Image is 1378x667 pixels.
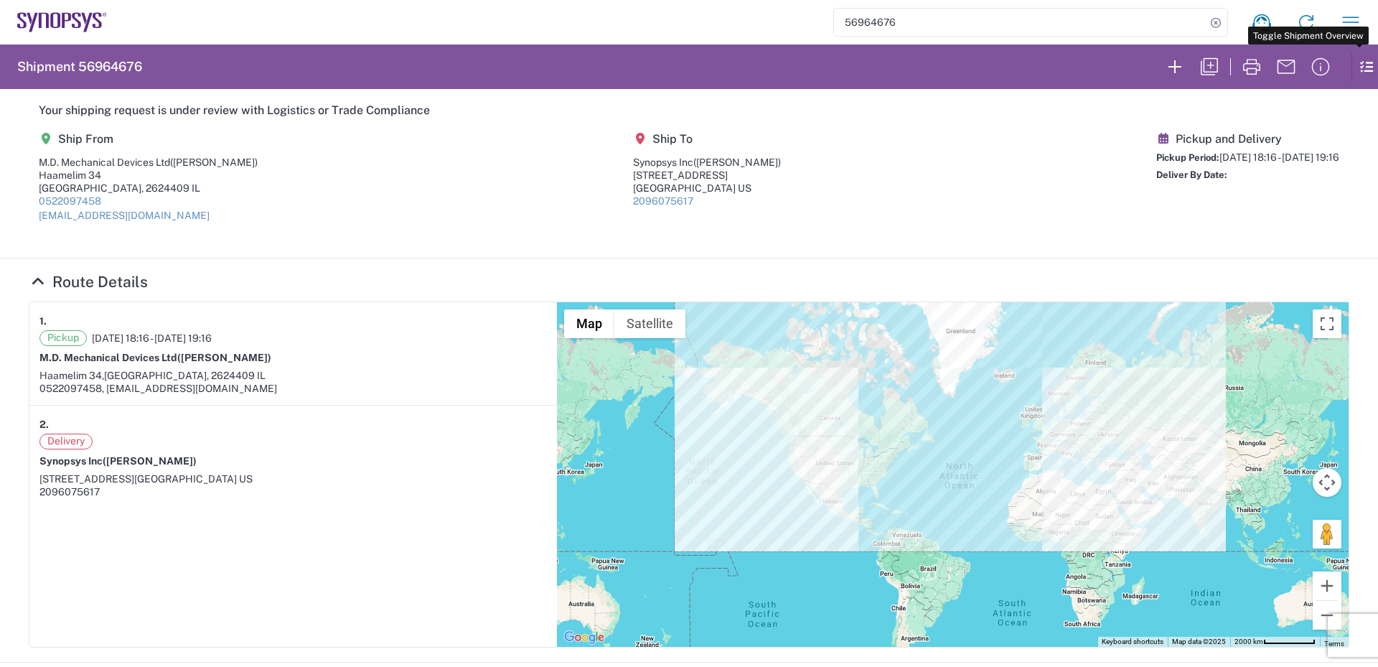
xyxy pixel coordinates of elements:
div: [GEOGRAPHIC_DATA] US [633,182,781,195]
h5: Ship From [39,132,258,146]
div: [GEOGRAPHIC_DATA], 2624409 IL [39,182,258,195]
span: [DATE] 18:16 - [DATE] 19:16 [92,332,212,345]
button: Map camera controls [1313,468,1341,497]
span: ([PERSON_NAME]) [693,157,781,168]
div: [STREET_ADDRESS] [633,169,781,182]
div: 0522097458, [EMAIL_ADDRESS][DOMAIN_NAME] [39,382,547,395]
span: ([PERSON_NAME]) [103,455,197,467]
span: Map data ©2025 [1172,638,1226,645]
button: Show street map [564,309,614,338]
span: [GEOGRAPHIC_DATA], 2624409 IL [104,370,266,381]
span: Pickup Period: [1156,152,1219,163]
span: ([PERSON_NAME]) [177,352,271,363]
span: Delivery [39,434,93,449]
span: [DATE] 18:16 - [DATE] 19:16 [1219,151,1339,163]
span: Deliver By Date: [1156,169,1227,180]
button: Zoom out [1313,601,1341,630]
h2: Shipment 56964676 [17,58,142,75]
span: Haamelim 34, [39,370,104,381]
a: Open this area in Google Maps (opens a new window) [561,628,608,647]
h5: Ship To [633,132,781,146]
img: Google [561,628,608,647]
span: Pickup [39,330,87,346]
strong: 2. [39,416,49,434]
button: Drag Pegman onto the map to open Street View [1313,520,1341,549]
button: Show satellite imagery [614,309,685,338]
h5: Your shipping request is under review with Logistics or Trade Compliance [39,103,1339,117]
input: Shipment, tracking or reference number [834,9,1206,36]
button: Toggle fullscreen view [1313,309,1341,338]
a: 2096075617 [633,195,693,207]
span: [STREET_ADDRESS] [39,473,134,485]
div: M.D. Mechanical Devices Ltd [39,156,258,169]
button: Zoom in [1313,572,1341,600]
a: [EMAIL_ADDRESS][DOMAIN_NAME] [39,210,210,221]
button: Keyboard shortcuts [1102,637,1163,647]
strong: 1. [39,312,47,330]
strong: Synopsys Inc [39,455,197,467]
strong: M.D. Mechanical Devices Ltd [39,352,271,363]
div: Haamelim 34 [39,169,258,182]
span: [GEOGRAPHIC_DATA] US [134,473,253,485]
span: ([PERSON_NAME]) [170,157,258,168]
div: Synopsys Inc [633,156,781,169]
button: Map Scale: 2000 km per 69 pixels [1230,637,1320,647]
h5: Pickup and Delivery [1156,132,1339,146]
a: Terms [1324,640,1344,648]
div: 2096075617 [39,485,547,498]
a: 0522097458 [39,195,101,207]
span: 2000 km [1234,638,1263,645]
a: Hide Details [29,273,148,291]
